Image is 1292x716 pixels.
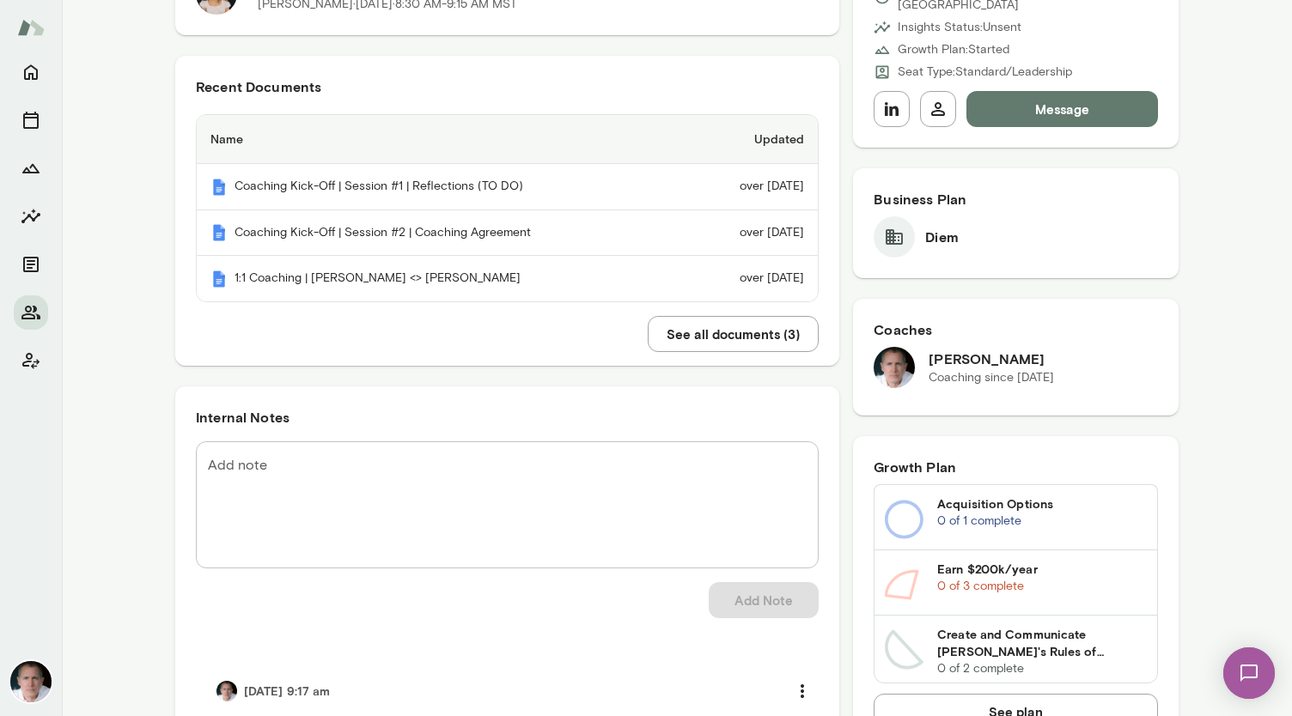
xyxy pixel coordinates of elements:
img: Mento [210,224,228,241]
h6: Recent Documents [196,76,819,97]
h6: Earn $200k/year [937,561,1147,578]
h6: [DATE] 9:17 am [244,683,330,700]
th: Updated [688,115,818,164]
img: Mento [210,270,228,288]
button: Insights [14,199,48,234]
p: Growth Plan: Started [898,41,1009,58]
p: Coaching since [DATE] [929,369,1054,386]
img: Mento [210,179,228,196]
th: Name [197,115,688,164]
h6: Acquisition Options [937,495,1147,513]
p: 0 of 2 complete [937,660,1147,677]
h6: [PERSON_NAME] [929,349,1054,369]
h6: Diem [925,227,959,247]
button: Message [966,91,1158,127]
img: Mike Lane [10,661,52,702]
img: Mento [17,11,45,44]
th: Coaching Kick-Off | Session #2 | Coaching Agreement [197,210,688,257]
p: Insights Status: Unsent [898,19,1021,36]
h6: Business Plan [874,189,1158,209]
img: Mike Lane [216,681,237,701]
button: Sessions [14,103,48,137]
p: Seat Type: Standard/Leadership [898,64,1072,81]
h6: Internal Notes [196,407,819,428]
button: Members [14,295,48,330]
td: over [DATE] [688,256,818,301]
button: Home [14,55,48,89]
h6: Growth Plan [874,457,1158,477]
th: 1:1 Coaching | [PERSON_NAME] <> [PERSON_NAME] [197,256,688,301]
button: Growth Plan [14,151,48,185]
button: more [784,673,820,709]
button: See all documents (3) [648,316,819,352]
button: Client app [14,343,48,378]
p: 0 of 1 complete [937,513,1147,530]
th: Coaching Kick-Off | Session #1 | Reflections (TO DO) [197,164,688,210]
td: over [DATE] [688,210,818,257]
button: Documents [14,247,48,282]
h6: Create and Communicate [PERSON_NAME]'s Rules of Engagement [937,626,1147,660]
h6: Coaches [874,319,1158,340]
p: 0 of 3 complete [937,578,1147,595]
img: Mike Lane [874,347,915,388]
td: over [DATE] [688,164,818,210]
